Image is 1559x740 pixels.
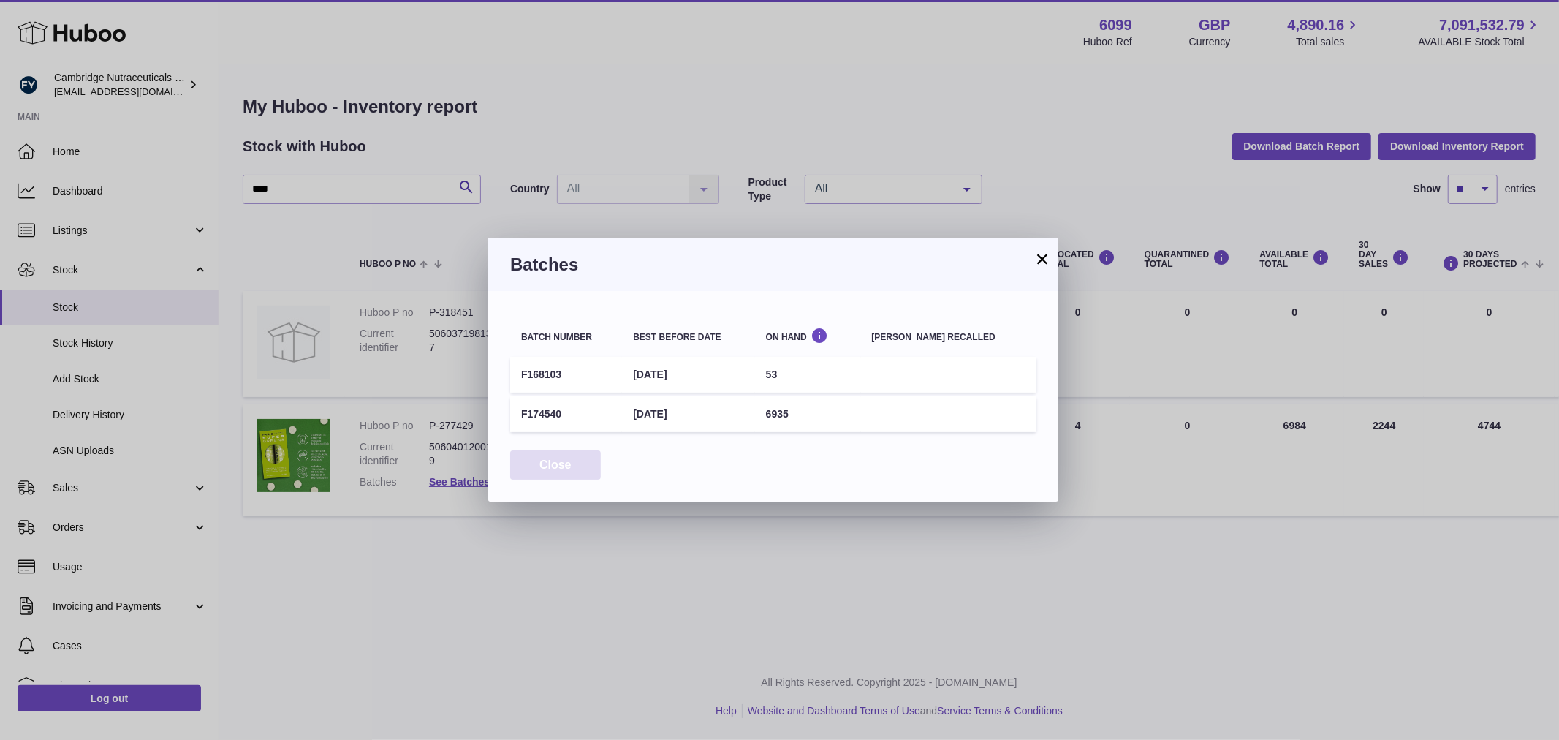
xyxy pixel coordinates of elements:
[872,333,1025,342] div: [PERSON_NAME] recalled
[510,396,622,432] td: F174540
[1033,250,1051,268] button: ×
[633,333,743,342] div: Best before date
[622,396,754,432] td: [DATE]
[755,357,861,393] td: 53
[622,357,754,393] td: [DATE]
[766,328,850,341] div: On Hand
[510,450,601,480] button: Close
[510,357,622,393] td: F168103
[510,253,1036,276] h3: Batches
[755,396,861,432] td: 6935
[521,333,611,342] div: Batch number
